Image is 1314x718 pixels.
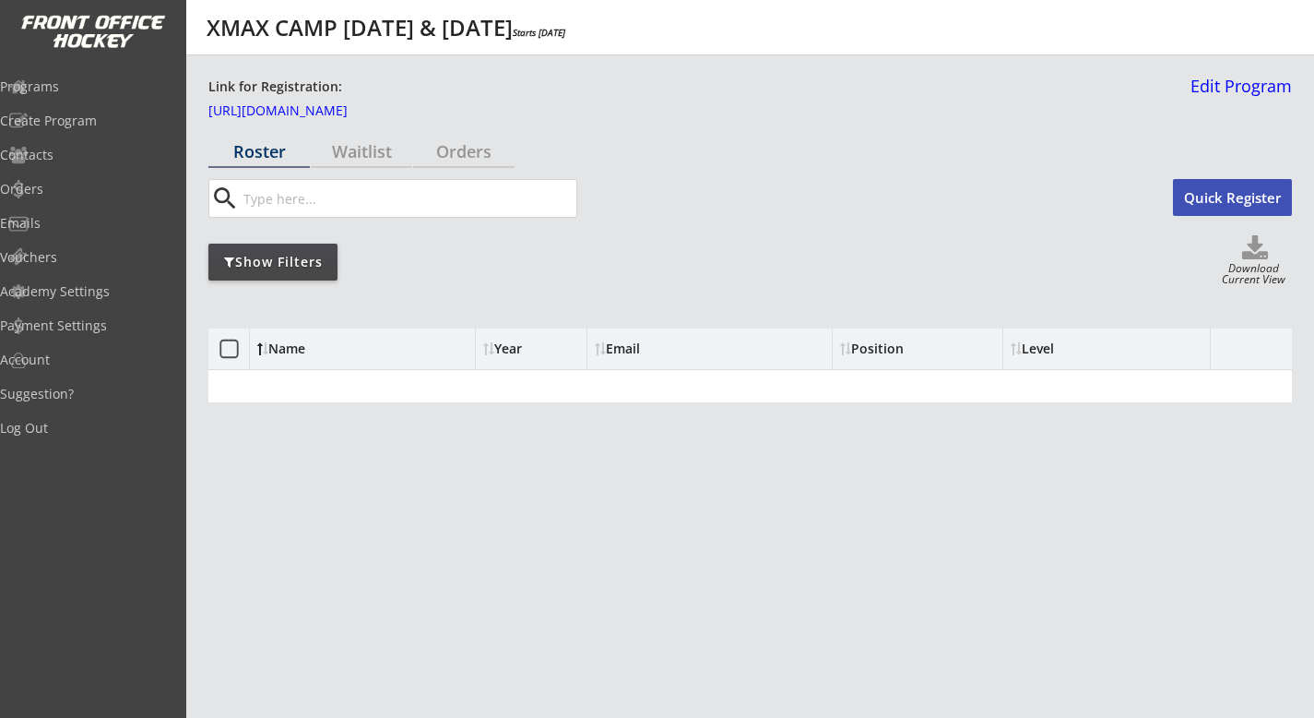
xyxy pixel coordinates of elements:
[20,15,166,49] img: FOH%20White%20Logo%20Transparent.png
[208,78,345,97] div: Link for Registration:
[207,17,565,39] div: XMAX CAMP [DATE] & [DATE]
[311,143,412,160] div: Waitlist
[1183,78,1292,110] a: Edit Program
[1173,179,1292,216] button: Quick Register
[209,184,240,213] button: search
[595,342,761,355] div: Email
[208,104,393,125] a: [URL][DOMAIN_NAME]
[257,342,408,355] div: Name
[208,143,310,160] div: Roster
[413,143,515,160] div: Orders
[1218,235,1292,263] button: Click to download full roster. Your browser settings may try to block it, check your security set...
[1011,342,1177,355] div: Level
[240,180,576,217] input: Type here...
[1215,263,1292,288] div: Download Current View
[840,342,995,355] div: Position
[483,342,579,355] div: Year
[208,253,337,271] div: Show Filters
[513,26,565,39] em: Starts [DATE]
